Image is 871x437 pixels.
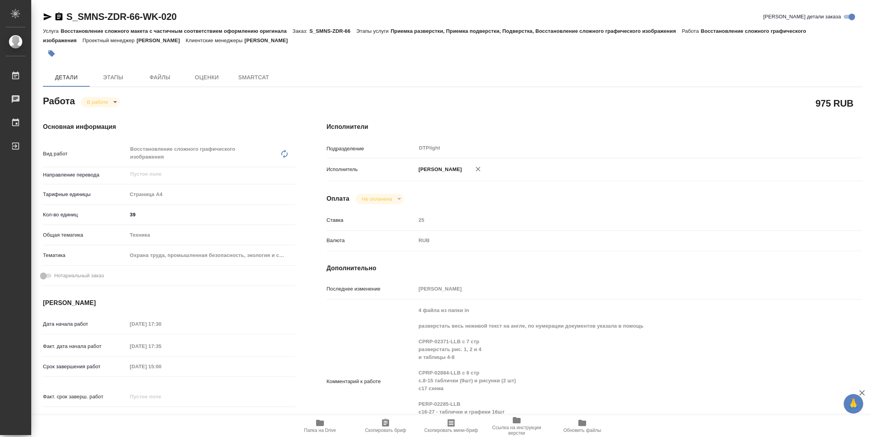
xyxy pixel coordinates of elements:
[327,264,862,273] h4: Дополнительно
[763,13,841,21] span: [PERSON_NAME] детали заказа
[43,45,60,62] button: Добавить тэг
[137,37,186,43] p: [PERSON_NAME]
[391,28,682,34] p: Приемка разверстки, Приемка подверстки, Подверстка, Восстановление сложного графического изображения
[416,214,818,226] input: Пустое поле
[43,298,295,308] h4: [PERSON_NAME]
[489,425,545,436] span: Ссылка на инструкции верстки
[327,145,416,153] p: Подразделение
[245,37,294,43] p: [PERSON_NAME]
[43,191,127,198] p: Тарифные единицы
[327,237,416,244] p: Валюта
[94,73,132,82] span: Этапы
[43,93,75,107] h2: Работа
[81,97,120,107] div: В работе
[327,166,416,173] p: Исполнитель
[188,73,226,82] span: Оценки
[293,28,309,34] p: Заказ:
[304,428,336,433] span: Папка на Drive
[235,73,272,82] span: SmartCat
[356,194,404,204] div: В работе
[43,12,52,21] button: Скопировать ссылку для ЯМессенджера
[54,272,104,280] span: Нотариальный заказ
[127,249,295,262] div: Охрана труда, промышленная безопасность, экология и стандартизация
[127,411,196,423] input: ✎ Введи что-нибудь
[416,166,462,173] p: [PERSON_NAME]
[43,413,127,421] p: Срок завершения услуги
[484,415,549,437] button: Ссылка на инструкции верстки
[365,428,406,433] span: Скопировать бриф
[682,28,701,34] p: Работа
[549,415,615,437] button: Обновить файлы
[127,341,196,352] input: Пустое поле
[424,428,478,433] span: Скопировать мини-бриф
[83,37,137,43] p: Проектный менеджер
[127,318,196,330] input: Пустое поле
[359,196,394,202] button: Не оплачена
[60,28,292,34] p: Восстановление сложного макета с частичным соответствием оформлению оригинала
[141,73,179,82] span: Файлы
[353,415,418,437] button: Скопировать бриф
[43,320,127,328] p: Дата начала работ
[48,73,85,82] span: Детали
[43,342,127,350] p: Факт. дата начала работ
[43,28,60,34] p: Услуга
[127,391,196,402] input: Пустое поле
[327,378,416,385] p: Комментарий к работе
[844,394,863,414] button: 🙏
[130,169,277,179] input: Пустое поле
[43,231,127,239] p: Общая тематика
[186,37,245,43] p: Клиентские менеджеры
[327,122,862,132] h4: Исполнители
[43,150,127,158] p: Вид работ
[127,188,295,201] div: Страница А4
[287,415,353,437] button: Папка на Drive
[309,28,356,34] p: S_SMNS-ZDR-66
[127,228,295,242] div: Техника
[127,209,295,220] input: ✎ Введи что-нибудь
[416,234,818,247] div: RUB
[327,285,416,293] p: Последнее изменение
[43,211,127,219] p: Кол-во единиц
[816,96,853,110] h2: 975 RUB
[127,361,196,372] input: Пустое поле
[847,396,860,412] span: 🙏
[66,11,177,22] a: S_SMNS-ZDR-66-WK-020
[85,99,110,105] button: В работе
[43,122,295,132] h4: Основная информация
[327,216,416,224] p: Ставка
[563,428,601,433] span: Обновить файлы
[43,393,127,401] p: Факт. срок заверш. работ
[54,12,64,21] button: Скопировать ссылку
[43,363,127,371] p: Срок завершения работ
[43,251,127,259] p: Тематика
[416,283,818,294] input: Пустое поле
[356,28,391,34] p: Этапы услуги
[418,415,484,437] button: Скопировать мини-бриф
[327,194,350,203] h4: Оплата
[469,161,487,178] button: Удалить исполнителя
[43,171,127,179] p: Направление перевода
